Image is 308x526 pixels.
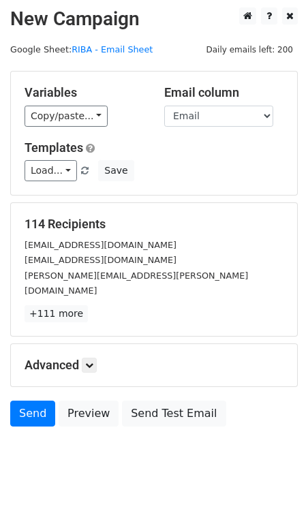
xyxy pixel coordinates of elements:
h5: 114 Recipients [25,217,283,232]
a: Templates [25,140,83,155]
a: +111 more [25,305,88,322]
a: Daily emails left: 200 [201,44,298,55]
small: [PERSON_NAME][EMAIL_ADDRESS][PERSON_NAME][DOMAIN_NAME] [25,270,248,296]
small: [EMAIL_ADDRESS][DOMAIN_NAME] [25,240,176,250]
h5: Email column [164,85,283,100]
iframe: Chat Widget [240,461,308,526]
a: Preview [59,401,119,427]
h2: New Campaign [10,7,298,31]
h5: Variables [25,85,144,100]
button: Save [98,160,134,181]
span: Daily emails left: 200 [201,42,298,57]
a: Send [10,401,55,427]
a: Send Test Email [122,401,226,427]
a: Load... [25,160,77,181]
a: Copy/paste... [25,106,108,127]
h5: Advanced [25,358,283,373]
small: Google Sheet: [10,44,153,55]
small: [EMAIL_ADDRESS][DOMAIN_NAME] [25,255,176,265]
a: RIBA - Email Sheet [72,44,153,55]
